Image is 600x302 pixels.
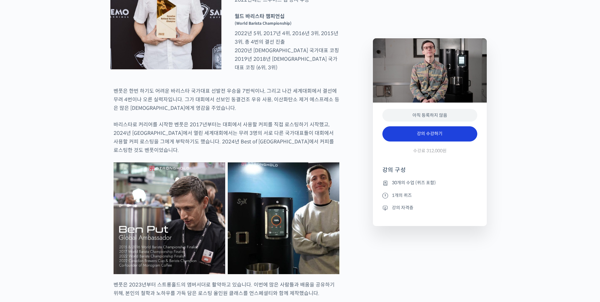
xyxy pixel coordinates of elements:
[235,21,292,26] sup: (World Barista Championship)
[382,109,477,122] div: 아직 등록하지 않음
[114,120,339,154] p: 바리스타로 커리어를 시작한 벤풋은 2017년부터는 대회에서 사용할 커피를 직접 로스팅하기 시작했고, 2024년 [GEOGRAPHIC_DATA]에서 열린 세계대회에서는 무려 3...
[413,148,447,154] span: 수강료 312,000원
[82,201,121,217] a: 설정
[382,126,477,142] a: 강의 수강하기
[42,201,82,217] a: 대화
[382,192,477,199] li: 1개의 퀴즈
[114,280,339,298] p: 벤풋은 2023년부터 스트롱홀드의 앰버서더로 활약하고 있습니다. 이번에 많은 사람들과 배움을 공유하기 위해, 본인의 철학과 노하우를 가득 담은 로스팅 올인원 클래스를 언스페셜...
[98,210,105,215] span: 설정
[20,210,24,215] span: 홈
[382,204,477,211] li: 강의 자격증
[232,12,343,72] p: 2022년 5위, 2017년 4위, 2016년 3위, 2015년 3위, 총 4번의 결선 진출 2020년 [DEMOGRAPHIC_DATA] 국가대표 코칭 2019년 2018년 ...
[382,166,477,179] h4: 강의 구성
[235,13,285,20] strong: 월드 바리스타 챔피언십
[114,87,339,112] p: 벤풋은 한번 하기도 어려운 바리스타 국가대표 선발전 우승을 7번씩이나, 그리고 나간 세계대회에서 결선에 무려 4번이나 오른 실력자입니다. 그가 대회에서 선보인 동결건조 우유 ...
[382,179,477,187] li: 30개의 수업 (퀴즈 포함)
[2,201,42,217] a: 홈
[58,211,65,216] span: 대화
